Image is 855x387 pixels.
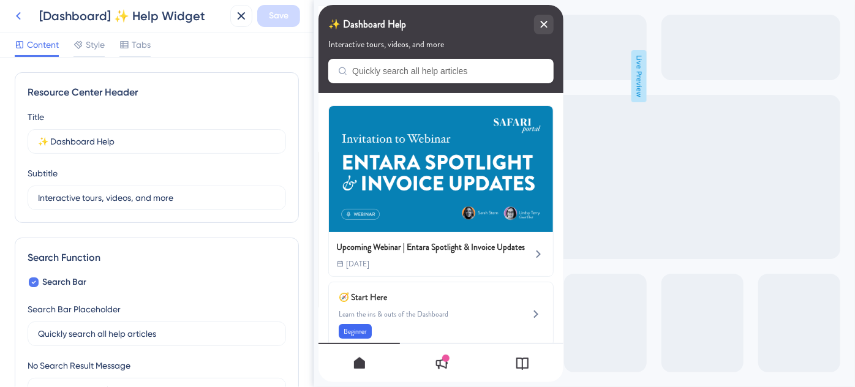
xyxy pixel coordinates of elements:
span: ✨ Dashboard Help [10,10,88,29]
div: 3 [81,6,85,16]
div: Start Here [20,285,184,334]
div: Title [28,110,44,124]
input: Title [38,135,276,148]
span: Style [86,37,105,52]
span: Search Bar [42,275,86,290]
input: Quickly search all help articles [38,327,276,340]
div: Resource Center Header [28,85,286,100]
button: Save [257,5,300,27]
div: No Search Result Message [28,358,130,373]
span: Interactive tours, videos, and more [10,34,126,44]
input: Quickly search all help articles [34,61,225,71]
div: [Dashboard] ✨ Help Widget [39,7,225,24]
input: Description [38,191,276,205]
div: close resource center [216,10,235,29]
div: Subtitle [28,166,58,181]
div: Search Function [28,250,286,265]
span: Need Help? [28,3,72,18]
span: [DATE] [28,254,51,264]
div: Upcoming Webinar | Entara Spotlight & Invoice Updates [18,235,206,249]
span: Beginner [25,321,48,331]
span: Tabs [132,37,151,52]
span: Save [269,9,288,23]
div: Upcoming Webinar | Entara Spotlight & Invoice Updates [10,100,235,272]
span: Live Preview [318,50,333,102]
span: Learn the ins & outs of the Dashboard [20,304,184,314]
div: Search Bar Placeholder [28,302,121,317]
span: Content [27,37,59,52]
span: 🧭 Start Here [20,285,164,299]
